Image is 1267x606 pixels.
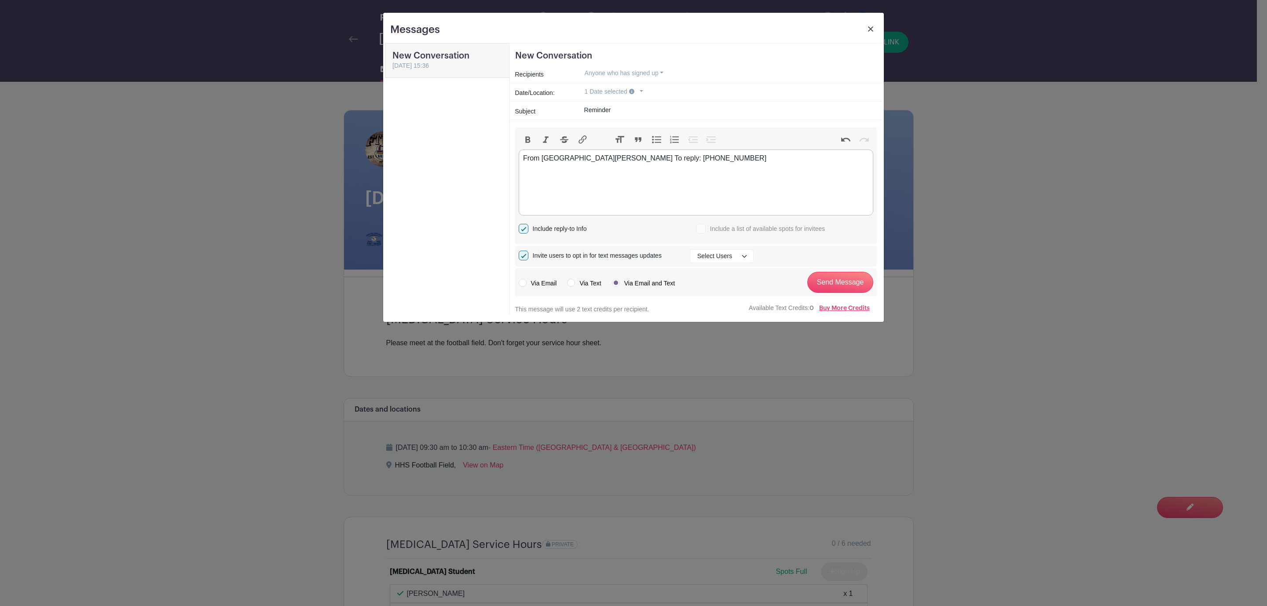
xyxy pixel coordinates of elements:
button: Bold [519,134,537,146]
div: Include reply-to Info [529,224,587,234]
button: Strikethrough [555,134,574,146]
input: Subject [577,103,877,117]
div: Subject [510,105,572,118]
label: Via Text [567,279,601,288]
div: Recipients [510,68,572,81]
label: Via Email [519,279,557,288]
div: Invite users to opt in for text messages updates [529,251,662,260]
span: 0 [809,305,814,311]
button: Redo [855,134,873,146]
input: Send Message [807,272,873,293]
button: Heading [611,134,629,146]
button: Link [573,134,592,146]
a: Buy More Credits [819,305,870,311]
button: Undo [837,134,855,146]
button: Decrease Level [684,134,702,146]
img: close_button-5f87c8562297e5c2d7936805f587ecaba9071eb48480494691a3f1689db116b3.svg [868,26,873,32]
h5: New Conversation [515,51,877,61]
button: Italic [537,134,555,146]
div: Date/Location: [510,87,572,99]
div: Include a list of available spots for invitees [707,224,825,234]
small: This message will use 2 text credits per recipient. [515,306,649,313]
button: Bullets [647,134,666,146]
button: Numbers [666,134,684,146]
label: Via Email and Text [612,279,675,288]
div: From [GEOGRAPHIC_DATA][PERSON_NAME] To reply: [PHONE_NUMBER] [523,153,868,185]
button: 1 Date selected [577,85,651,99]
button: Select Users [690,249,754,263]
p: Available Text Credits: [749,303,870,313]
button: Increase Level [702,134,721,146]
button: Quote [629,134,648,146]
div: [DATE] 15:36 [392,61,502,70]
h3: Messages [390,23,440,36]
h5: New Conversation [392,51,502,61]
button: Anyone who has signed up [577,66,671,80]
